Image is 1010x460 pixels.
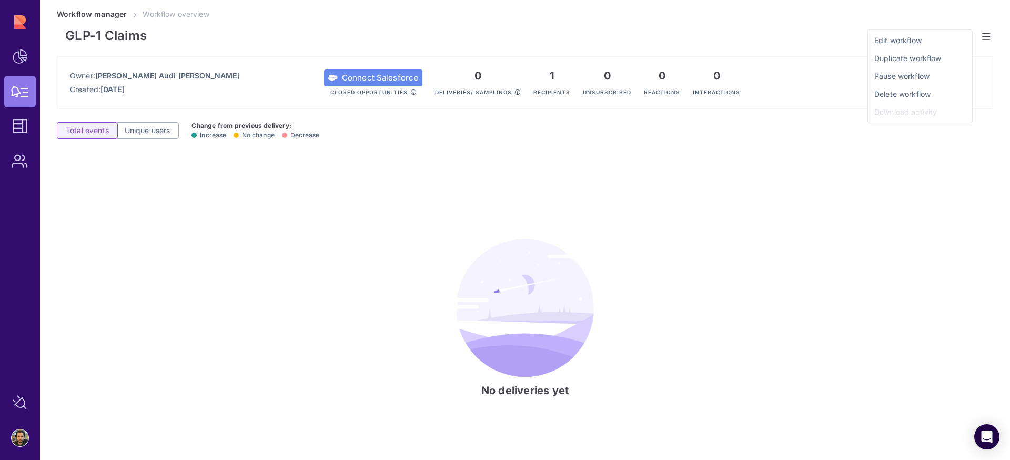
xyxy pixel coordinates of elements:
div: Open Intercom Messenger [974,424,999,449]
a: Workflow manager [57,9,127,18]
span: No change [234,131,275,139]
span: Increase [191,131,226,139]
p: 0 [583,69,631,82]
p: 0 [435,69,521,82]
p: Recipients [533,82,570,96]
span: Workflow overview [143,9,209,18]
span: Total events [66,125,109,136]
p: Interactions [693,82,740,96]
p: 0 [644,69,680,82]
span: Connect Salesforce [342,73,419,83]
span: [DATE] [100,85,125,94]
span: Unique users [125,125,170,136]
span: Deliveries/ samplings [435,89,512,95]
h3: No deliveries yet [481,384,569,397]
h5: Change from previous delivery: [191,122,319,130]
span: Duplicate workflow [874,53,966,64]
img: account-photo [12,429,28,446]
span: Decrease [282,131,320,139]
p: 1 [533,69,570,82]
p: Created: [70,84,240,95]
span: [PERSON_NAME] Audi [PERSON_NAME] [95,71,240,80]
p: Owner: [70,71,240,81]
span: Closed Opportunities [330,89,408,95]
p: Unsubscribed [583,82,631,96]
p: Reactions [644,82,680,96]
p: 0 [693,69,740,82]
span: Delete workflow [874,89,966,99]
span: Pause workflow [874,71,966,82]
span: Edit workflow [874,35,966,46]
span: GLP-1 Claims [65,28,147,44]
